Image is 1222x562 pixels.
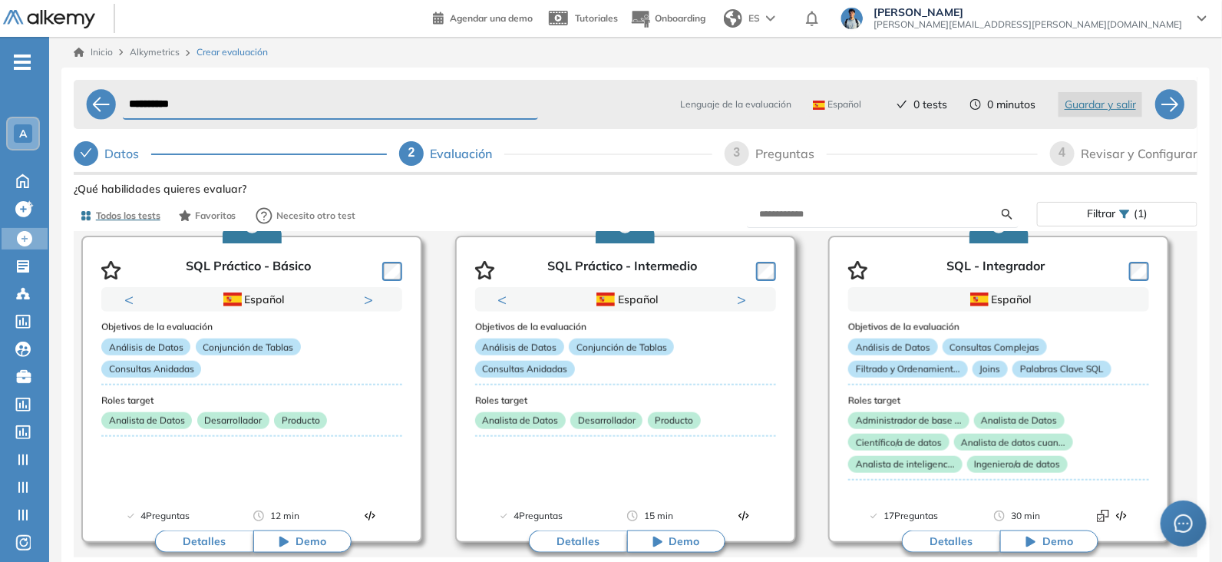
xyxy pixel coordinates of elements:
div: Español [156,291,348,308]
p: Filtrado y Ordenamient... [848,361,967,378]
h3: Objetivos de la evaluación [475,322,776,332]
button: Previous [498,292,514,307]
button: Demo [627,531,725,554]
span: Demo [669,534,700,550]
span: Español [813,98,861,111]
p: Administrador de base ... [848,412,969,429]
button: Detalles [155,531,253,554]
div: 4Revisar y Configurar [1050,141,1197,166]
span: Tutoriales [575,12,618,24]
span: (1) [1134,203,1148,225]
span: Filtrar [1087,203,1115,225]
span: check [80,147,92,159]
img: ESP [596,293,615,306]
button: Next [738,292,753,307]
span: 4 Preguntas [140,508,190,524]
p: Consultas Anidadas [475,361,575,378]
span: 0 minutos [987,97,1035,113]
img: arrow [766,15,775,21]
p: Análisis de Datos [101,339,190,355]
span: Lenguaje de la evaluación [680,98,791,111]
span: Alkymetrics [130,46,180,58]
div: Evaluación [430,141,504,166]
button: Necesito otro test [249,200,362,231]
p: SQL Práctico - Intermedio [547,259,697,282]
img: Format test logo [1097,510,1109,522]
span: Necesito otro test [276,209,355,223]
div: Datos [74,141,387,166]
button: Guardar y salir [1059,92,1142,117]
span: Demo [1042,534,1073,550]
span: ¿Qué habilidades quieres evaluar? [74,181,246,197]
p: Analista de datos cuan... [954,434,1073,451]
p: Consultas Anidadas [101,361,201,378]
span: 0 tests [913,97,947,113]
span: check [897,99,907,110]
span: 30 min [1011,508,1040,524]
h3: Objetivos de la evaluación [848,322,1149,332]
button: Onboarding [630,2,705,35]
p: Análisis de Datos [848,339,937,355]
span: Onboarding [655,12,705,24]
button: 2 [632,312,644,314]
button: Favoritos [173,203,243,229]
img: ESP [970,293,989,306]
p: Desarrollador [570,412,642,429]
div: 2Evaluación [399,141,712,166]
img: ESP [223,293,242,306]
p: Analista de Datos [974,412,1065,429]
p: Joins [973,361,1008,378]
button: Detalles [529,531,627,554]
p: Ingeniero/a de datos [967,456,1068,473]
button: 1 [607,312,626,314]
span: message [1174,514,1193,533]
button: Detalles [902,531,1000,554]
button: 2 [258,312,270,314]
span: Guardar y salir [1065,96,1136,113]
img: world [724,9,742,28]
button: Demo [253,531,352,554]
img: Logo [3,10,95,29]
span: 15 min [644,508,673,524]
a: Inicio [74,45,113,59]
img: Format test logo [1115,510,1128,522]
p: Producto [648,412,701,429]
div: 3Preguntas [725,141,1038,166]
p: Conjunción de Tablas [569,339,674,355]
h3: Roles target [475,395,776,406]
div: Datos [104,141,151,166]
span: 3 [734,146,741,159]
span: 2 [408,146,415,159]
h3: Roles target [848,395,1149,406]
p: Palabras Clave SQL [1012,361,1111,378]
span: Todos los tests [96,209,160,223]
span: A [19,127,27,140]
p: Análisis de Datos [475,339,564,355]
button: Demo [1000,531,1098,554]
span: clock-circle [970,99,981,110]
span: [PERSON_NAME] [874,6,1182,18]
p: Analista de Datos [475,412,566,429]
p: Conjunción de Tablas [196,339,301,355]
a: Agendar una demo [433,8,533,26]
p: Consultas Complejas [943,339,1047,355]
button: Previous [124,292,140,307]
div: Español [903,291,1095,308]
p: Analista de Datos [101,412,192,429]
button: Todos los tests [74,203,167,229]
span: Agendar una demo [450,12,533,24]
span: 4 Preguntas [514,508,563,524]
button: Next [364,292,379,307]
p: SQL Práctico - Básico [187,259,312,282]
i: - [14,61,31,64]
span: 12 min [270,508,299,524]
p: Desarrollador [197,412,269,429]
div: Revisar y Configurar [1081,141,1197,166]
span: ES [748,12,760,25]
span: [PERSON_NAME][EMAIL_ADDRESS][PERSON_NAME][DOMAIN_NAME] [874,18,1182,31]
span: Favoritos [195,209,236,223]
img: Format test logo [738,510,750,522]
h3: Objetivos de la evaluación [101,322,402,332]
div: Preguntas [755,141,827,166]
span: Demo [296,534,326,550]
